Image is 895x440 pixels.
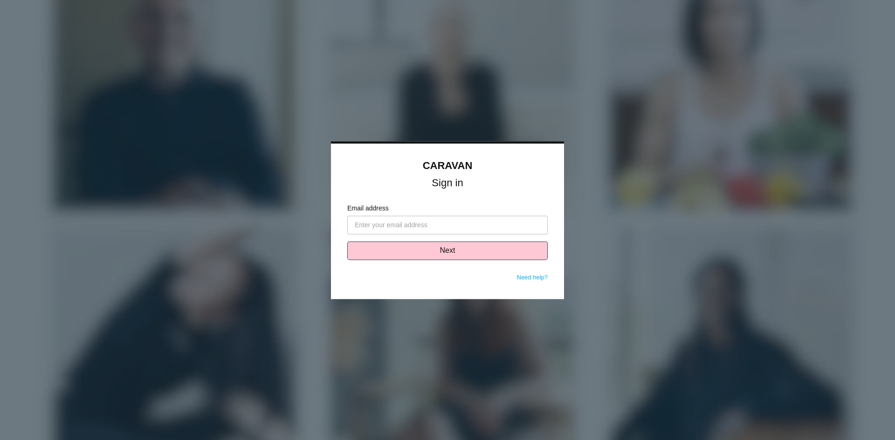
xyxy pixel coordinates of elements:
input: Enter your email address [347,216,548,234]
a: CARAVAN [423,160,473,171]
h1: Sign in [347,179,548,187]
button: Next [347,241,548,260]
label: Email address [347,203,548,213]
a: Need help? [517,274,548,281]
